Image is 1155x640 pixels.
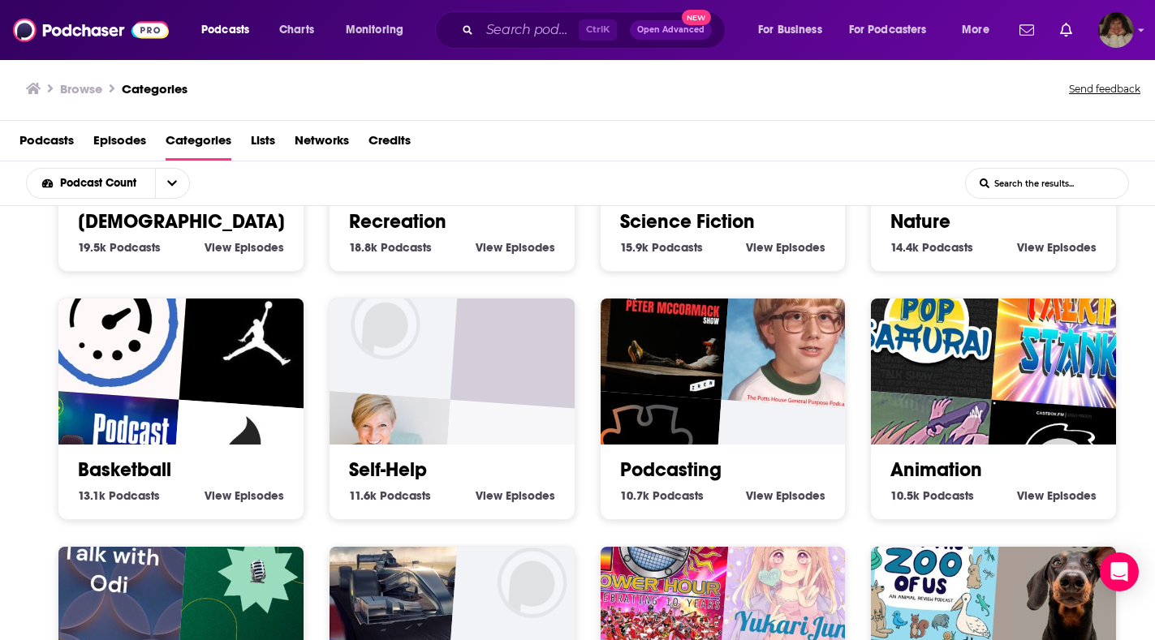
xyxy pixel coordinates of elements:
[845,243,1002,400] img: Pop Samurai Network Podcasts
[110,240,161,255] span: Podcasts
[380,488,431,503] span: Podcasts
[652,240,703,255] span: Podcasts
[630,20,712,40] button: Open AdvancedNew
[480,17,579,43] input: Search podcasts, credits, & more...
[78,488,160,503] a: 13.1k Basketball Podcasts
[620,488,649,503] span: 10.7k
[201,19,249,41] span: Podcasts
[179,253,335,410] img: Michel Jordan
[235,240,284,255] span: Episodes
[295,127,349,161] a: Networks
[890,240,919,255] span: 14.4k
[32,243,189,400] img: #002 - Music & NBA talk
[574,243,730,400] img: The Peter McCormack Show
[450,253,606,410] div: Hör-Podcast Hörgeräte Bräuer GbR in Dresden - Ihre persönlichen Hörberater Annekatrin und Rüdiger...
[1047,240,1097,255] span: Episodes
[776,240,825,255] span: Episodes
[349,209,446,234] a: Recreation
[26,168,215,199] h2: Choose List sort
[205,488,231,503] span: View
[13,15,169,45] img: Podchaser - Follow, Share and Rate Podcasts
[1098,12,1134,48] span: Logged in as angelport
[579,19,617,41] span: Ctrl K
[746,488,825,503] a: View Podcasting Episodes
[166,127,231,161] a: Categories
[890,209,950,234] a: Nature
[60,81,102,97] h3: Browse
[922,240,973,255] span: Podcasts
[746,240,825,255] a: View Science Fiction Episodes
[368,127,411,161] a: Credits
[349,488,431,503] a: 11.6k Self-Help Podcasts
[304,243,460,400] img: Oltre il mobbing
[93,127,146,161] a: Episodes
[78,209,285,234] a: [DEMOGRAPHIC_DATA]
[78,457,171,482] a: Basketball
[992,253,1149,410] div: Talkin Stank
[1017,488,1044,503] span: View
[235,488,284,503] span: Episodes
[890,240,973,255] a: 14.4k Nature Podcasts
[746,240,773,255] span: View
[620,457,722,482] a: Podcasting
[890,488,920,503] span: 10.5k
[381,240,432,255] span: Podcasts
[637,26,705,34] span: Open Advanced
[349,457,427,482] a: Self-Help
[251,127,275,161] a: Lists
[849,19,927,41] span: For Podcasters
[476,488,502,503] span: View
[776,488,825,503] span: Episodes
[349,488,377,503] span: 11.6k
[1017,240,1097,255] a: View Nature Episodes
[1017,240,1044,255] span: View
[476,488,555,503] a: View Self-Help Episodes
[506,240,555,255] span: Episodes
[1047,488,1097,503] span: Episodes
[838,17,950,43] button: open menu
[506,488,555,503] span: Episodes
[1098,12,1134,48] button: Show profile menu
[620,209,755,234] a: Science Fiction
[78,240,106,255] span: 19.5k
[1013,16,1041,44] a: Show notifications dropdown
[450,11,741,49] div: Search podcasts, credits, & more...
[279,19,314,41] span: Charts
[269,17,324,43] a: Charts
[620,240,703,255] a: 15.9k Science Fiction Podcasts
[890,488,974,503] a: 10.5k Animation Podcasts
[349,240,377,255] span: 18.8k
[1064,78,1145,101] button: Send feedback
[476,240,555,255] a: View Recreation Episodes
[721,253,877,410] div: The Potts House General Purpose Podcast
[205,240,231,255] span: View
[890,457,982,482] a: Animation
[19,127,74,161] span: Podcasts
[682,10,711,25] span: New
[1017,488,1097,503] a: View Animation Episodes
[758,19,822,41] span: For Business
[747,17,843,43] button: open menu
[205,488,284,503] a: View Basketball Episodes
[962,19,989,41] span: More
[746,488,773,503] span: View
[1100,552,1139,591] div: Open Intercom Messenger
[349,240,432,255] a: 18.8k Recreation Podcasts
[60,178,142,189] span: Podcast Count
[1098,12,1134,48] img: User Profile
[205,240,284,255] a: View [DEMOGRAPHIC_DATA] Episodes
[620,488,704,503] a: 10.7k Podcasting Podcasts
[653,488,704,503] span: Podcasts
[950,17,1010,43] button: open menu
[346,19,403,41] span: Monitoring
[122,81,187,97] a: Categories
[27,178,155,189] button: open menu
